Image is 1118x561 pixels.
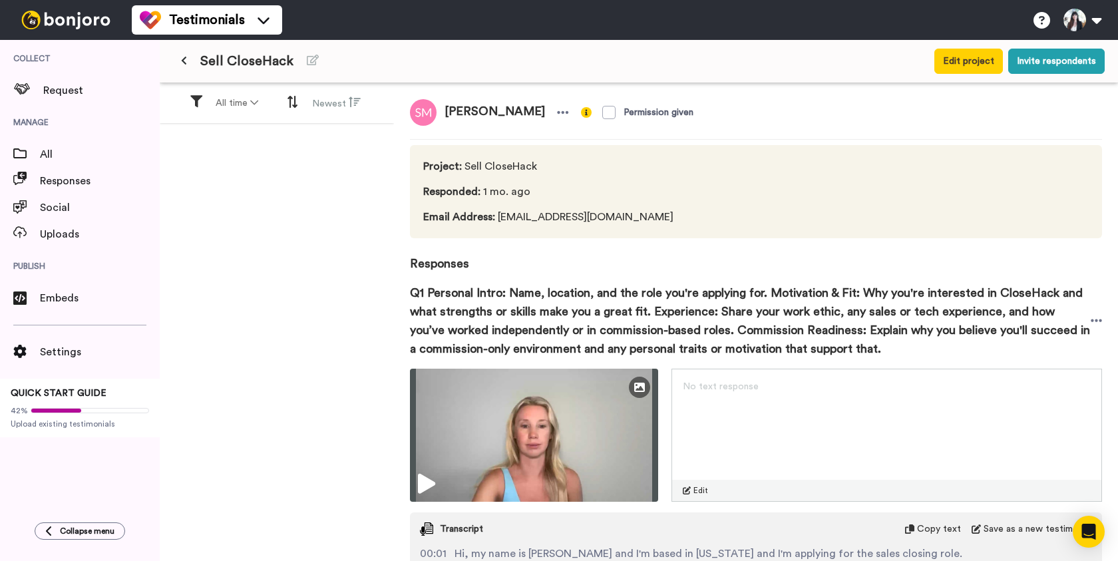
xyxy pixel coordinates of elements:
[693,485,708,496] span: Edit
[917,522,961,536] span: Copy text
[624,106,693,119] div: Permission given
[208,91,266,115] button: All time
[40,290,160,306] span: Embeds
[423,212,495,222] span: Email Address :
[40,173,160,189] span: Responses
[16,11,116,29] img: bj-logo-header-white.svg
[423,161,462,172] span: Project :
[440,522,483,536] span: Transcript
[35,522,125,540] button: Collapse menu
[683,382,759,391] span: No text response
[43,83,160,98] span: Request
[200,52,293,71] span: Sell CloseHack
[40,344,160,360] span: Settings
[410,238,1102,273] span: Responses
[410,99,437,126] img: sm.png
[11,389,106,398] span: QUICK START GUIDE
[423,158,673,174] span: Sell CloseHack
[1073,516,1105,548] div: Open Intercom Messenger
[410,369,658,502] img: ce2b4e8a-fad5-4db6-af1c-8ec3b6f5d5b9-thumbnail_full-1753193980.jpg
[11,405,28,416] span: 42%
[437,99,553,126] span: [PERSON_NAME]
[984,522,1092,536] span: Save as a new testimonial
[40,200,160,216] span: Social
[410,283,1091,358] span: Q1 Personal Intro: Name, location, and the role you're applying for. Motivation & Fit: Why you're...
[1008,49,1105,74] button: Invite respondents
[581,107,592,118] img: info-yellow.svg
[934,49,1003,74] button: Edit project
[60,526,114,536] span: Collapse menu
[423,209,673,225] span: [EMAIL_ADDRESS][DOMAIN_NAME]
[304,91,369,116] button: Newest
[423,184,673,200] span: 1 mo. ago
[420,522,433,536] img: transcript.svg
[40,146,160,162] span: All
[40,226,160,242] span: Uploads
[11,419,149,429] span: Upload existing testimonials
[423,186,480,197] span: Responded :
[169,11,245,29] span: Testimonials
[140,9,161,31] img: tm-color.svg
